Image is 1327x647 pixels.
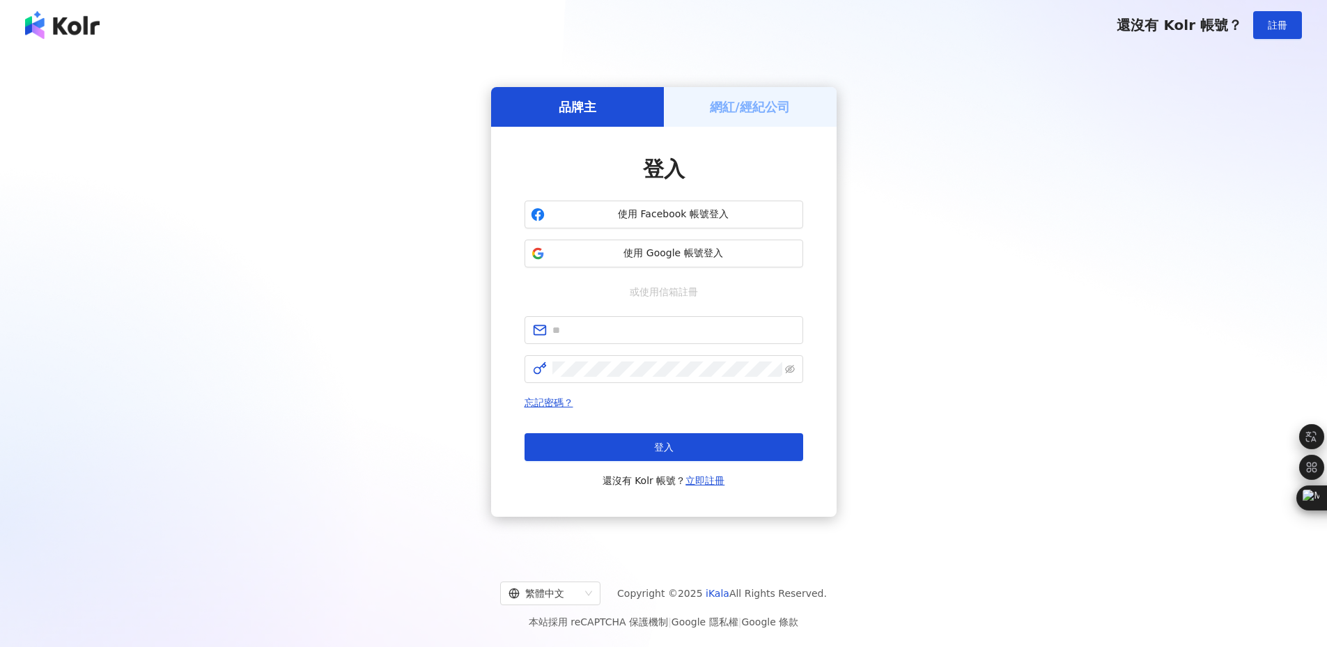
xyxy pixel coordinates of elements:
[668,616,672,627] span: |
[1268,20,1287,31] span: 註冊
[25,11,100,39] img: logo
[672,616,738,627] a: Google 隱私權
[643,157,685,181] span: 登入
[706,588,729,599] a: iKala
[603,472,725,489] span: 還沒有 Kolr 帳號？
[741,616,798,627] a: Google 條款
[529,614,798,630] span: 本站採用 reCAPTCHA 保護機制
[525,201,803,228] button: 使用 Facebook 帳號登入
[550,247,797,260] span: 使用 Google 帳號登入
[620,284,708,299] span: 或使用信箱註冊
[685,475,724,486] a: 立即註冊
[550,208,797,221] span: 使用 Facebook 帳號登入
[1253,11,1302,39] button: 註冊
[785,364,795,374] span: eye-invisible
[738,616,742,627] span: |
[525,397,573,408] a: 忘記密碼？
[559,98,596,116] h5: 品牌主
[525,433,803,461] button: 登入
[525,240,803,267] button: 使用 Google 帳號登入
[1117,17,1242,33] span: 還沒有 Kolr 帳號？
[509,582,580,605] div: 繁體中文
[710,98,790,116] h5: 網紅/經紀公司
[654,442,674,453] span: 登入
[617,585,827,602] span: Copyright © 2025 All Rights Reserved.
